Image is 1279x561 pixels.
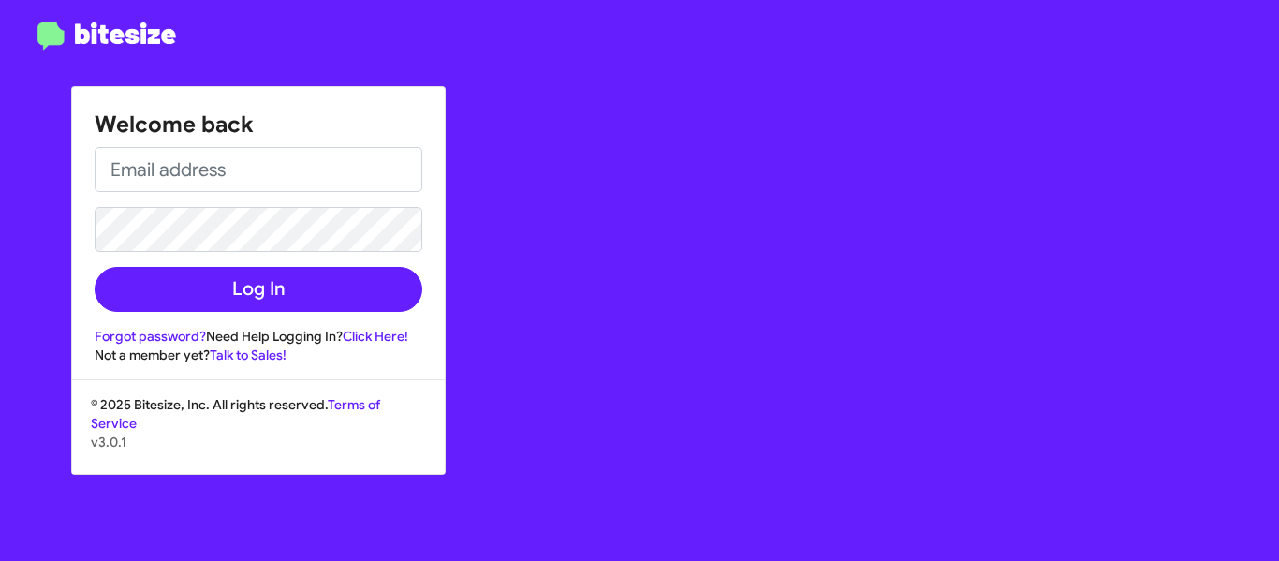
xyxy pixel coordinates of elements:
h1: Welcome back [95,110,422,140]
p: v3.0.1 [91,433,426,451]
button: Log In [95,267,422,312]
a: Talk to Sales! [210,347,287,363]
div: Need Help Logging In? [95,327,422,346]
input: Email address [95,147,422,192]
a: Click Here! [343,328,408,345]
div: © 2025 Bitesize, Inc. All rights reserved. [72,395,445,474]
div: Not a member yet? [95,346,422,364]
a: Forgot password? [95,328,206,345]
